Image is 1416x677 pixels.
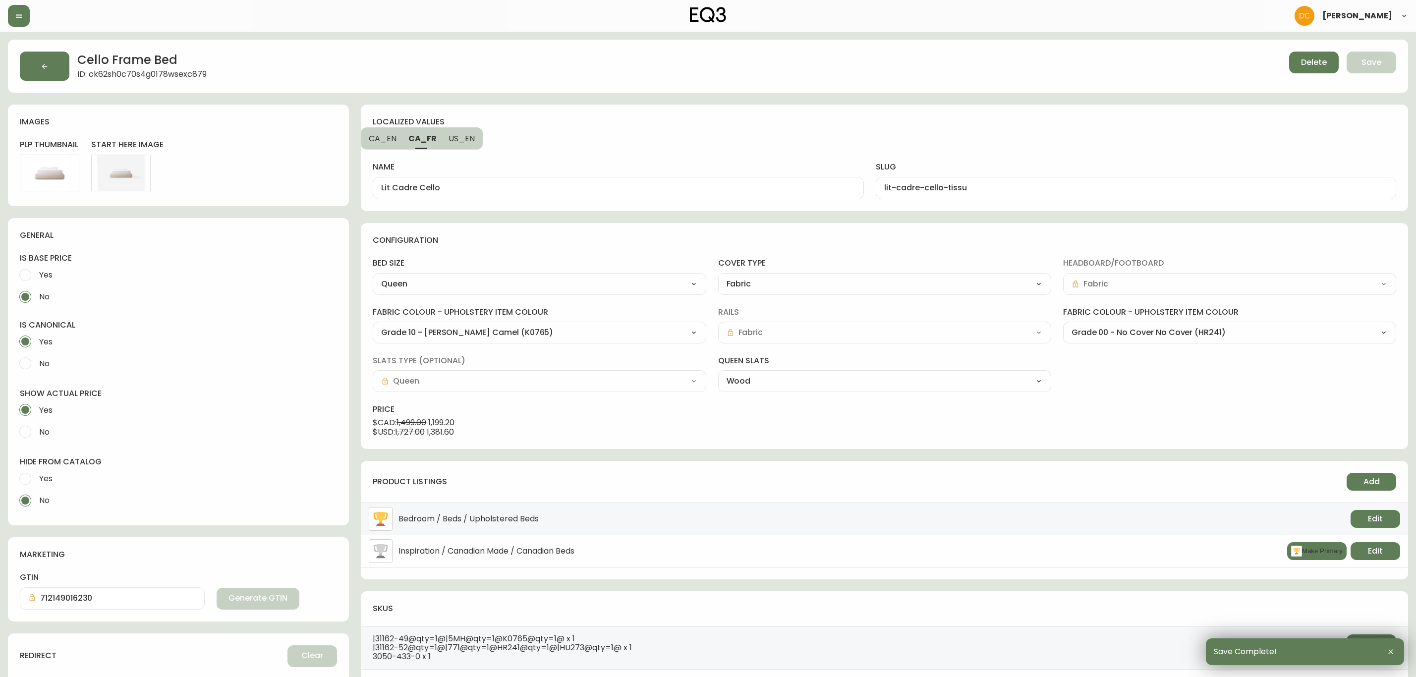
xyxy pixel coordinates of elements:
span: CA_FR [408,133,437,144]
h4: plp thumbnail [20,139,79,154]
h4: marketing [20,549,329,560]
h4: localized values [373,116,445,127]
label: slats type (optional) [373,355,706,366]
h4: skus [373,603,1388,614]
button: Copy [1347,634,1396,652]
span: Delete [1301,57,1327,68]
img: 7eb451d6983258353faa3212700b340b [1295,6,1314,26]
h4: product listings [373,476,1339,487]
h4: images [20,116,329,127]
img: logo [690,7,727,23]
h4: show actual price [20,388,337,399]
label: fabric colour - upholstery item colour [373,307,706,318]
button: Edit [1351,542,1400,560]
span: 1,499.00 [396,417,426,428]
label: slug [876,162,1396,172]
span: $ USD : [373,426,395,438]
span: Save Complete! [1214,647,1277,656]
h4: hide from catalog [20,456,337,467]
span: 1,727.00 [395,426,425,438]
span: $ CAD : [373,417,396,428]
h4: is base price [20,253,337,264]
label: fabric colour - upholstery item colour [1063,307,1396,318]
label: cover type [718,258,1051,269]
label: name [373,162,864,172]
span: [PERSON_NAME] [1322,12,1392,20]
span: 3050-433-0 x 1 [373,652,632,661]
span: ID: ck62sh0c70s4g0178wsexc879 [77,70,207,81]
span: No [39,427,50,437]
span: No [39,358,50,369]
button: Edit [1351,510,1400,528]
span: Bedroom / Beds / Upholstered Beds [393,514,539,523]
label: queen slats [718,355,1051,366]
span: 1,381.60 [425,426,454,438]
span: US_EN [449,133,475,144]
span: Edit [1368,513,1383,524]
span: No [39,495,50,506]
label: headboard/footboard [1063,258,1396,269]
input: Select [393,377,685,386]
h4: redirect [20,650,280,661]
span: No [39,291,50,302]
span: Add [1363,476,1380,487]
span: CA_EN [369,133,396,144]
button: Delete [1289,52,1339,73]
label: bed size [373,258,706,269]
span: Yes [39,270,53,280]
button: Make Primary [1287,542,1347,560]
h4: start here image [91,139,164,154]
span: Yes [39,473,53,484]
h4: configuration [373,235,1388,246]
span: 1,199.20 [426,417,454,428]
span: Edit [1368,546,1383,557]
label: rails [718,307,1051,318]
input: Select [1083,279,1376,288]
button: Add [1347,473,1396,491]
span: |31162-52@qty=1@|771@qty=1@HR241@qty=1@|HU273@qty=1@ x 1 [373,643,632,652]
h4: general [20,230,329,241]
span: Yes [39,337,53,347]
span: Inspiration / Canadian Made / Canadian Beds [393,547,574,556]
span: Yes [39,405,53,415]
label: gtin [20,572,205,583]
input: Select [738,328,1031,338]
h4: is canonical [20,320,337,331]
h2: Cello Frame Bed [77,52,207,70]
h4: price [373,392,1396,418]
span: |31162-49@qty=1@|5MH@qty=1@K0765@qty=1@ x 1 [373,634,632,643]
